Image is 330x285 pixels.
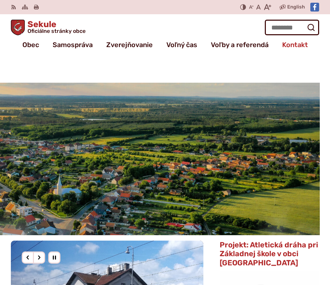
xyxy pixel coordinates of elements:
[22,251,34,264] div: Predošlý slajd
[22,38,39,52] a: Obec
[287,3,305,11] span: English
[286,3,306,11] a: English
[106,38,153,52] a: Zverejňovanie
[220,240,318,267] span: Projekt: Atletická dráha pri Základnej škole v obci [GEOGRAPHIC_DATA]
[11,20,25,35] img: Prejsť na domovskú stránku
[33,251,45,264] div: Nasledujúci slajd
[310,3,319,12] img: Prejsť na Facebook stránku
[282,38,308,52] a: Kontakt
[11,20,86,35] a: Logo Sekule, prejsť na domovskú stránku.
[48,251,60,264] div: Pozastaviť pohyb slajdera
[53,38,93,52] a: Samospráva
[211,38,269,52] a: Voľby a referendá
[166,38,197,52] a: Voľný čas
[25,20,86,34] h1: Sekule
[27,28,86,34] span: Oficiálne stránky obce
